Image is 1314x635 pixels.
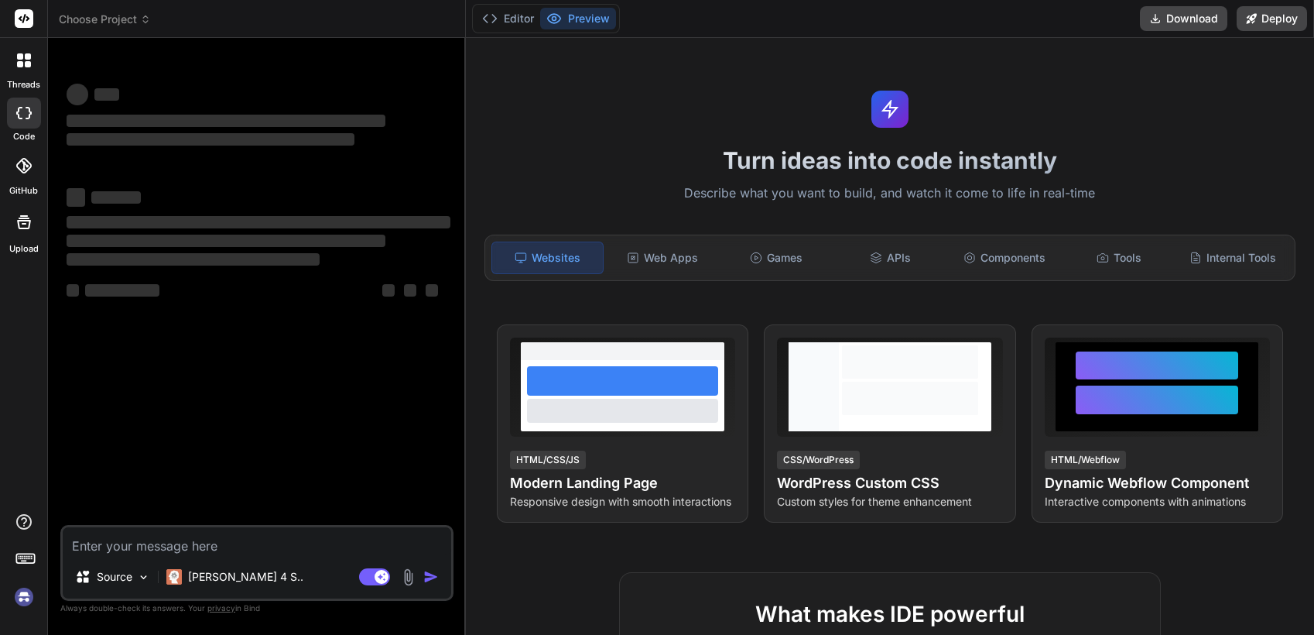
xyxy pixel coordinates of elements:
img: attachment [399,568,417,586]
span: ‌ [85,284,159,297]
span: ‌ [426,284,438,297]
img: Pick Models [137,571,150,584]
p: Always double-check its answers. Your in Bind [60,601,453,616]
p: [PERSON_NAME] 4 S.. [188,569,303,585]
span: ‌ [67,188,85,207]
h2: What makes IDE powerful [645,598,1135,630]
span: Choose Project [59,12,151,27]
label: threads [7,78,40,91]
img: signin [11,584,37,610]
div: HTML/Webflow [1045,451,1126,469]
span: ‌ [94,88,119,101]
p: Describe what you want to build, and watch it come to life in real-time [475,184,1305,204]
div: Websites [491,242,604,274]
img: icon [423,569,439,585]
span: ‌ [67,284,79,297]
h4: Modern Landing Page [510,472,735,494]
label: code [13,130,35,143]
h4: WordPress Custom CSS [777,472,1002,494]
div: Components [950,242,1060,274]
button: Download [1140,6,1227,31]
div: HTML/CSS/JS [510,451,586,469]
p: Source [97,569,132,585]
span: ‌ [67,235,385,247]
div: Web Apps [607,242,717,274]
span: ‌ [67,84,88,105]
span: ‌ [67,133,354,146]
span: ‌ [404,284,416,297]
img: Claude 4 Sonnet [166,569,182,585]
span: ‌ [67,253,320,266]
label: Upload [9,242,39,256]
span: ‌ [67,115,385,127]
div: CSS/WordPress [777,451,860,469]
button: Preview [540,8,616,29]
div: Tools [1063,242,1174,274]
span: ‌ [91,191,141,204]
div: Games [721,242,832,274]
h1: Turn ideas into code instantly [475,146,1305,174]
span: ‌ [67,216,450,228]
h4: Dynamic Webflow Component [1045,472,1270,494]
p: Interactive components with animations [1045,494,1270,510]
span: ‌ [382,284,395,297]
div: Internal Tools [1178,242,1288,274]
p: Custom styles for theme enhancement [777,494,1002,510]
button: Deploy [1237,6,1307,31]
button: Editor [476,8,540,29]
label: GitHub [9,184,38,197]
span: privacy [207,603,235,613]
p: Responsive design with smooth interactions [510,494,735,510]
div: APIs [835,242,946,274]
